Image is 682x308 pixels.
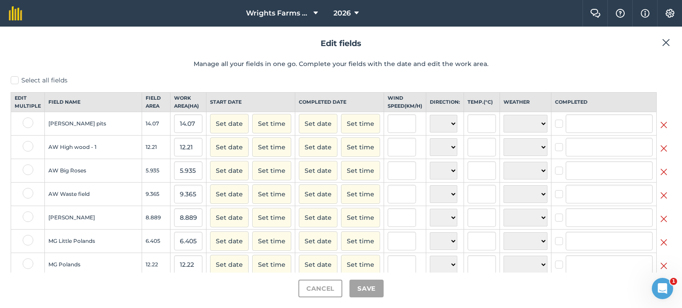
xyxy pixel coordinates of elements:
[142,253,170,277] td: 12.22
[341,208,380,227] button: Set time
[299,255,337,274] button: Set date
[670,278,677,285] span: 1
[252,161,291,180] button: Set time
[299,231,337,251] button: Set date
[551,93,657,112] th: Completed
[142,93,170,112] th: Field Area
[299,184,337,204] button: Set date
[252,114,291,133] button: Set time
[464,93,500,112] th: Temp. ( ° C )
[298,280,342,297] button: Cancel
[206,93,295,112] th: Start date
[210,161,249,180] button: Set date
[11,59,671,69] p: Manage all your fields in one go. Complete your fields with the date and edit the work area.
[341,255,380,274] button: Set time
[662,37,670,48] img: svg+xml;base64,PHN2ZyB4bWxucz0iaHR0cDovL3d3dy53My5vcmcvMjAwMC9zdmciIHdpZHRoPSIyMiIgaGVpZ2h0PSIzMC...
[252,208,291,227] button: Set time
[170,93,206,112] th: Work area ( Ha )
[252,231,291,251] button: Set time
[210,137,249,157] button: Set date
[590,9,601,18] img: Two speech bubbles overlapping with the left bubble in the forefront
[384,93,426,112] th: Wind speed ( km/h )
[142,183,170,206] td: 9.365
[660,167,667,177] img: svg+xml;base64,PHN2ZyB4bWxucz0iaHR0cDovL3d3dy53My5vcmcvMjAwMC9zdmciIHdpZHRoPSIyMiIgaGVpZ2h0PSIzMC...
[295,93,384,112] th: Completed date
[142,136,170,159] td: 12.21
[246,8,310,19] span: Wrights Farms Contracting
[45,93,142,112] th: Field name
[341,231,380,251] button: Set time
[45,159,142,183] td: AW Big Roses
[641,8,650,19] img: svg+xml;base64,PHN2ZyB4bWxucz0iaHR0cDovL3d3dy53My5vcmcvMjAwMC9zdmciIHdpZHRoPSIxNyIgaGVpZ2h0PSIxNy...
[341,137,380,157] button: Set time
[210,255,249,274] button: Set date
[142,159,170,183] td: 5.935
[210,114,249,133] button: Set date
[500,93,551,112] th: Weather
[615,9,626,18] img: A question mark icon
[426,93,464,112] th: Direction:
[341,114,380,133] button: Set time
[45,206,142,230] td: [PERSON_NAME]
[299,161,337,180] button: Set date
[142,230,170,253] td: 6.405
[665,9,675,18] img: A cog icon
[349,280,384,297] button: Save
[142,206,170,230] td: 8.889
[299,208,337,227] button: Set date
[210,231,249,251] button: Set date
[11,93,45,112] th: Edit multiple
[341,184,380,204] button: Set time
[660,143,667,154] img: svg+xml;base64,PHN2ZyB4bWxucz0iaHR0cDovL3d3dy53My5vcmcvMjAwMC9zdmciIHdpZHRoPSIyMiIgaGVpZ2h0PSIzMC...
[11,37,671,50] h2: Edit fields
[11,76,671,85] label: Select all fields
[652,278,673,299] iframe: Intercom live chat
[210,208,249,227] button: Set date
[252,255,291,274] button: Set time
[45,253,142,277] td: MG Polands
[252,137,291,157] button: Set time
[660,214,667,224] img: svg+xml;base64,PHN2ZyB4bWxucz0iaHR0cDovL3d3dy53My5vcmcvMjAwMC9zdmciIHdpZHRoPSIyMiIgaGVpZ2h0PSIzMC...
[660,261,667,271] img: svg+xml;base64,PHN2ZyB4bWxucz0iaHR0cDovL3d3dy53My5vcmcvMjAwMC9zdmciIHdpZHRoPSIyMiIgaGVpZ2h0PSIzMC...
[45,183,142,206] td: AW Waste field
[45,230,142,253] td: MG Little Polands
[341,161,380,180] button: Set time
[9,6,22,20] img: fieldmargin Logo
[299,137,337,157] button: Set date
[142,112,170,136] td: 14.07
[45,136,142,159] td: AW High wood - 1
[660,190,667,201] img: svg+xml;base64,PHN2ZyB4bWxucz0iaHR0cDovL3d3dy53My5vcmcvMjAwMC9zdmciIHdpZHRoPSIyMiIgaGVpZ2h0PSIzMC...
[210,184,249,204] button: Set date
[660,237,667,248] img: svg+xml;base64,PHN2ZyB4bWxucz0iaHR0cDovL3d3dy53My5vcmcvMjAwMC9zdmciIHdpZHRoPSIyMiIgaGVpZ2h0PSIzMC...
[299,114,337,133] button: Set date
[252,184,291,204] button: Set time
[45,112,142,136] td: [PERSON_NAME] pits
[660,120,667,130] img: svg+xml;base64,PHN2ZyB4bWxucz0iaHR0cDovL3d3dy53My5vcmcvMjAwMC9zdmciIHdpZHRoPSIyMiIgaGVpZ2h0PSIzMC...
[333,8,351,19] span: 2026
